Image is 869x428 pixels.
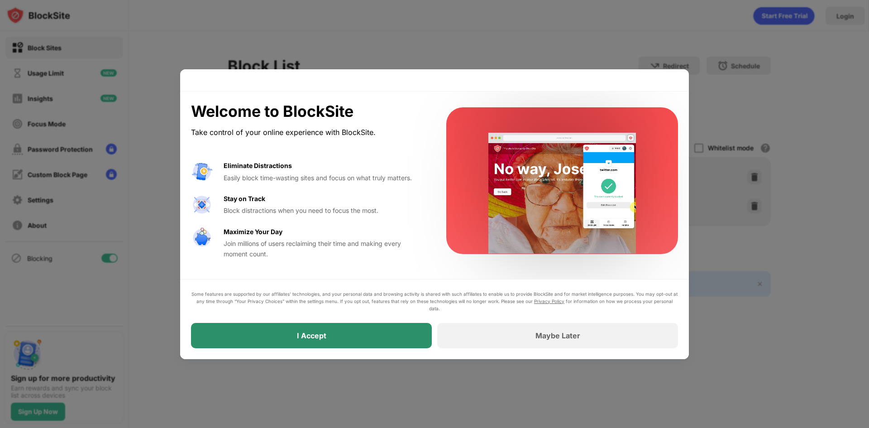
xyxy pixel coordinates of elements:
a: Privacy Policy [534,298,564,304]
img: value-avoid-distractions.svg [191,161,213,183]
div: Join millions of users reclaiming their time and making every moment count. [224,239,425,259]
div: Maybe Later [535,331,580,340]
div: Stay on Track [224,194,265,204]
div: Block distractions when you need to focus the most. [224,206,425,216]
img: value-focus.svg [191,194,213,216]
div: Easily block time-wasting sites and focus on what truly matters. [224,173,425,183]
img: value-safe-time.svg [191,227,213,249]
div: Maximize Your Day [224,227,282,237]
div: I Accept [297,331,326,340]
div: Welcome to BlockSite [191,102,425,121]
div: Eliminate Distractions [224,161,292,171]
div: Some features are supported by our affiliates’ technologies, and your personal data and browsing ... [191,290,678,312]
div: Take control of your online experience with BlockSite. [191,126,425,139]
